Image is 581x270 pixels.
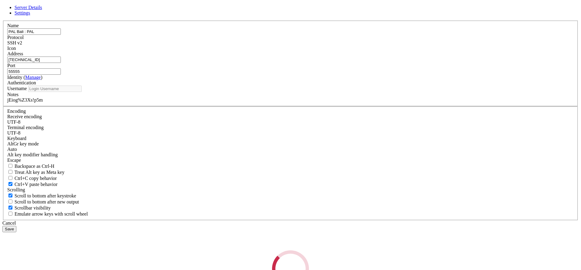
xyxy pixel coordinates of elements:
input: Scroll to bottom after keystroke [8,194,12,197]
a: Server Details [15,5,42,10]
button: Save [2,226,16,232]
label: Scrolling [7,187,25,192]
input: Ctrl+V paste behavior [8,182,12,186]
span: Treat Alt key as Meta key [15,170,64,175]
input: Server Name [7,28,61,35]
span: ( ) [24,75,42,80]
x-row: pal@[TECHNICAL_ID]'s password: [2,8,502,13]
x-row: Access denied [2,2,502,8]
label: Address [7,51,23,56]
input: Port Number [7,68,61,75]
input: Login Username [28,86,82,92]
input: Scroll to bottom after new output [8,200,12,203]
label: Username [7,86,27,91]
label: The vertical scrollbar mode. [7,205,51,210]
label: Identity [7,75,42,80]
input: Treat Alt key as Meta key [8,170,12,174]
input: Backspace as Ctrl-H [8,164,12,168]
label: Ctrl-C copies if true, send ^C to host if false. Ctrl-Shift-C sends ^C to host if true, copies if... [7,176,57,181]
label: The default terminal encoding. ISO-2022 enables character map translations (like graphics maps). ... [7,125,44,130]
span: Scrollbar visibility [15,205,51,210]
label: Scroll to bottom after new output. [7,199,79,204]
span: UTF-8 [7,130,21,135]
label: Authentication [7,80,36,85]
input: Host Name or IP [7,57,61,63]
label: Protocol [7,35,24,40]
div: jEiog%Z3Xs!p5m [7,97,574,103]
label: When using the alternative screen buffer, and DECCKM (Application Cursor Keys) is active, mouse w... [7,211,88,216]
span: Emulate arrow keys with scroll wheel [15,211,88,216]
span: Ctrl+C copy behavior [15,176,57,181]
a: Manage [25,75,41,80]
label: Keyboard [7,136,26,141]
label: Set the expected encoding for data received from the host. If the encodings do not match, visual ... [7,141,39,146]
input: Emulate arrow keys with scroll wheel [8,212,12,216]
label: Whether to scroll to the bottom on any keystroke. [7,193,76,198]
div: UTF-8 [7,119,574,125]
span: Backspace as Ctrl-H [15,164,54,169]
div: Escape [7,158,574,163]
span: UTF-8 [7,119,21,125]
div: (30, 1) [79,8,81,13]
span: Auto [7,147,17,152]
label: Set the expected encoding for data received from the host. If the encodings do not match, visual ... [7,114,42,119]
label: Notes [7,92,18,97]
div: Auto [7,147,574,152]
label: Encoding [7,109,26,114]
span: Scroll to bottom after new output [15,199,79,204]
label: Name [7,23,19,28]
label: Port [7,63,15,68]
span: Scroll to bottom after keystroke [15,193,76,198]
label: If true, the backspace should send BS ('\x08', aka ^H). Otherwise the backspace key should send '... [7,164,54,169]
a: Settings [15,10,30,15]
label: Whether the Alt key acts as a Meta key or as a distinct Alt key. [7,170,64,175]
span: SSH v2 [7,40,22,45]
span: Escape [7,158,21,163]
span: Ctrl+V paste behavior [15,182,57,187]
input: Scrollbar visibility [8,206,12,210]
div: Cancel [2,220,579,226]
label: Ctrl+V pastes if true, sends ^V to host if false. Ctrl+Shift+V sends ^V to host if true, pastes i... [7,182,57,187]
label: Icon [7,46,16,51]
input: Ctrl+C copy behavior [8,176,12,180]
div: UTF-8 [7,130,574,136]
label: Controls how the Alt key is handled. Escape: Send an ESC prefix. 8-Bit: Add 128 to the typed char... [7,152,58,157]
div: SSH v2 [7,40,574,46]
